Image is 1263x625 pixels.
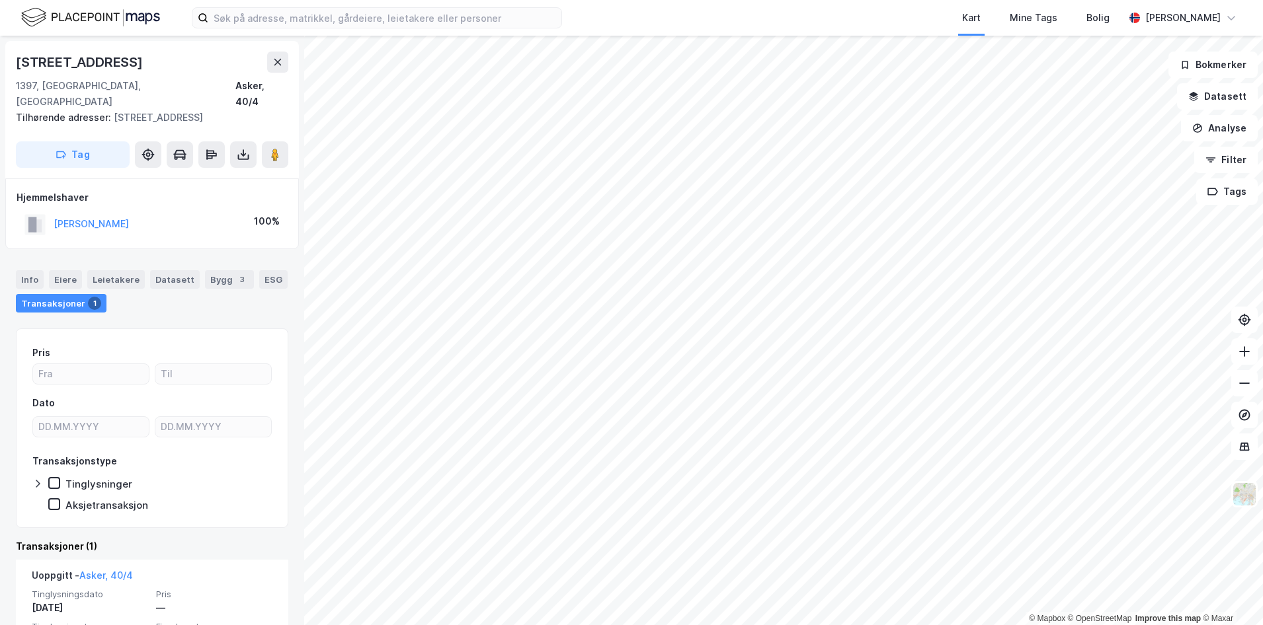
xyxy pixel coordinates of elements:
div: Transaksjonstype [32,453,117,469]
div: Mine Tags [1010,10,1057,26]
div: Bygg [205,270,254,289]
div: Uoppgitt - [32,568,133,589]
div: 1 [88,297,101,310]
input: Fra [33,364,149,384]
iframe: Chat Widget [1197,562,1263,625]
img: logo.f888ab2527a4732fd821a326f86c7f29.svg [21,6,160,29]
div: 100% [254,213,280,229]
a: Asker, 40/4 [79,570,133,581]
button: Filter [1194,147,1258,173]
input: DD.MM.YYYY [33,417,149,437]
img: Z [1232,482,1257,507]
button: Tag [16,141,130,168]
a: Improve this map [1135,614,1201,623]
div: Transaksjoner (1) [16,538,288,554]
button: Analyse [1181,115,1258,141]
div: Transaksjoner [16,294,106,312]
div: Leietakere [87,270,145,289]
input: DD.MM.YYYY [155,417,271,437]
div: Hjemmelshaver [17,190,288,205]
div: 1397, [GEOGRAPHIC_DATA], [GEOGRAPHIC_DATA] [16,78,235,110]
button: Bokmerker [1168,52,1258,78]
div: Pris [32,345,50,361]
div: 3 [235,273,249,286]
div: Tinglysninger [65,478,132,490]
div: Aksjetransaksjon [65,499,148,511]
div: [DATE] [32,600,148,616]
div: Info [16,270,44,289]
div: Asker, 40/4 [235,78,288,110]
a: OpenStreetMap [1068,614,1132,623]
input: Søk på adresse, matrikkel, gårdeiere, leietakere eller personer [208,8,561,28]
span: Tilhørende adresser: [16,112,114,123]
div: Bolig [1086,10,1110,26]
div: Dato [32,395,55,411]
div: — [156,600,272,616]
div: [PERSON_NAME] [1145,10,1221,26]
span: Pris [156,589,272,600]
span: Tinglysningsdato [32,589,148,600]
input: Til [155,364,271,384]
div: Eiere [49,270,82,289]
div: [STREET_ADDRESS] [16,110,278,126]
button: Datasett [1177,83,1258,110]
div: [STREET_ADDRESS] [16,52,145,73]
a: Mapbox [1029,614,1065,623]
div: Kart [962,10,981,26]
div: ESG [259,270,288,289]
button: Tags [1196,178,1258,205]
div: Datasett [150,270,200,289]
